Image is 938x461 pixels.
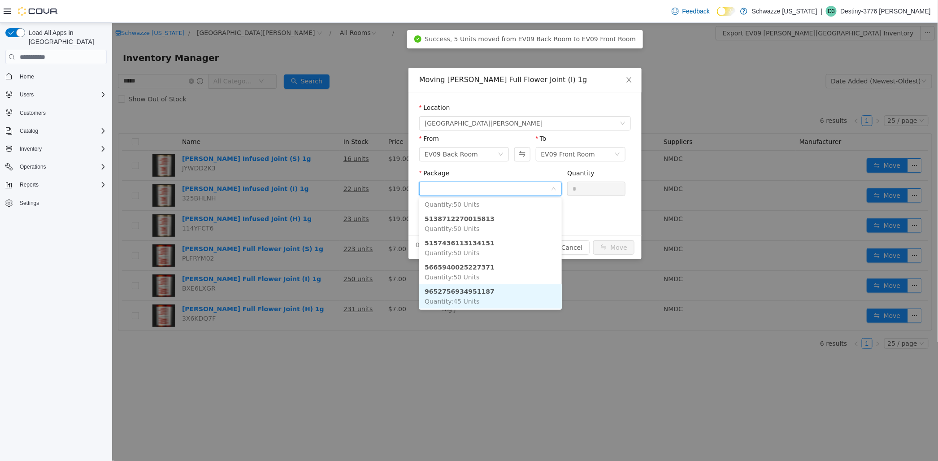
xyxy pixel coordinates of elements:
input: Quantity [456,159,513,173]
button: Home [2,70,110,83]
input: Dark Mode [717,7,736,16]
a: Customers [16,108,49,118]
li: 9652756934951187 [307,261,450,286]
span: Quantity : 50 Units [313,202,367,209]
li: 5049418101117822 [307,165,450,189]
i: icon: down [386,129,391,135]
span: Quantity : 45 Units [313,275,367,282]
strong: 5665940025227371 [313,241,382,248]
span: Quantity : 50 Units [313,178,367,185]
span: Catalog [16,126,107,136]
span: Quantity : 50 Units [313,251,367,258]
div: Destiny-3776 Herrera [826,6,837,17]
span: Load All Apps in [GEOGRAPHIC_DATA] [25,28,107,46]
i: icon: down [508,98,513,104]
button: Inventory [2,143,110,155]
span: Catalog [20,127,38,135]
button: Catalog [16,126,42,136]
button: Catalog [2,125,110,137]
button: Settings [2,196,110,209]
span: Settings [20,200,39,207]
p: | [821,6,823,17]
button: Reports [16,179,42,190]
button: Swap [402,124,418,139]
span: Reports [16,179,107,190]
button: Customers [2,106,110,119]
button: Reports [2,178,110,191]
label: From [307,112,327,119]
span: Reports [20,181,39,188]
label: Location [307,81,338,88]
span: EV09 Montano Plaza [313,94,430,107]
span: Feedback [682,7,710,16]
a: Home [16,71,38,82]
li: 5157436113134151 [307,213,450,237]
button: icon: swapMove [481,217,522,232]
span: Home [20,73,34,80]
span: Operations [16,161,107,172]
span: Users [16,89,107,100]
label: To [424,112,434,119]
span: Customers [20,109,46,117]
span: Success, 5 Units moved from EV09 Back Room to EV09 Front Room [313,13,524,20]
span: Quantity : 50 Units [313,226,367,234]
button: Operations [2,161,110,173]
span: D3 [828,6,835,17]
p: Schwazze [US_STATE] [752,6,817,17]
span: Inventory [20,145,42,152]
i: icon: down [503,129,508,135]
span: Operations [20,163,46,170]
i: icon: check-circle [302,13,309,20]
a: Settings [16,198,43,209]
div: EV09 Front Room [429,125,483,138]
i: icon: close [513,53,521,61]
label: Package [307,147,337,154]
span: Dark Mode [717,16,717,17]
span: Settings [16,197,107,209]
div: Moving [PERSON_NAME] Full Flower Joint (I) 1g [307,52,519,62]
p: Destiny-3776 [PERSON_NAME] [840,6,931,17]
i: icon: down [439,163,444,170]
div: EV09 Back Room [313,125,366,138]
button: Users [2,88,110,101]
span: Inventory [16,144,107,154]
button: Operations [16,161,50,172]
span: Users [20,91,34,98]
span: 0 Units will be moved. [304,217,373,227]
button: Users [16,89,37,100]
button: Close [504,45,530,70]
strong: 5138712270015813 [313,192,382,200]
li: 5138712270015813 [307,189,450,213]
span: Home [16,70,107,82]
span: Customers [16,107,107,118]
button: Inventory [16,144,45,154]
input: Package [313,160,439,174]
strong: 5157436113134151 [313,217,382,224]
img: Cova [18,7,58,16]
a: Feedback [668,2,713,20]
strong: 9652756934951187 [313,265,382,272]
button: Cancel [442,217,478,232]
li: 5665940025227371 [307,237,450,261]
nav: Complex example [5,66,107,233]
label: Quantity [455,147,482,154]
